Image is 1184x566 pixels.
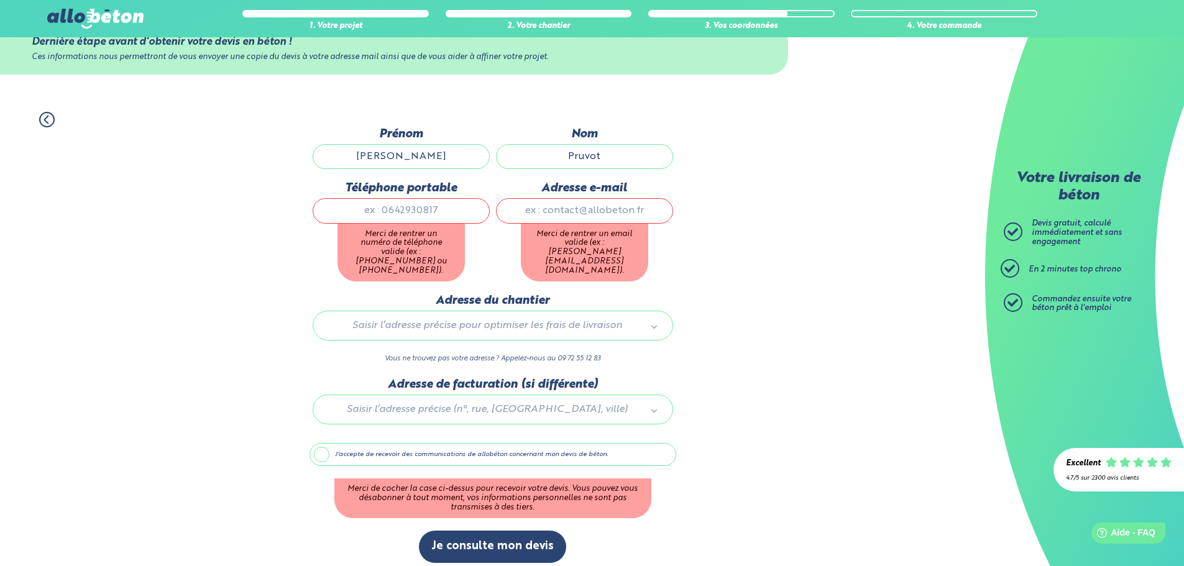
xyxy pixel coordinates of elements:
[313,144,490,169] input: Quel est votre prénom ?
[496,198,673,223] input: ex : contact@allobeton.fr
[337,224,465,282] div: Merci de rentrer un numéro de téléphone valide (ex : [PHONE_NUMBER] ou [PHONE_NUMBER]).
[334,478,651,518] div: Merci de cocher la case ci-dessus pour recevoir votre devis. Vous pouvez vous désabonner à tout m...
[47,9,143,29] img: allobéton
[313,181,490,195] label: Téléphone portable
[851,22,1037,31] div: 4. Votre commande
[313,198,490,223] input: ex : 0642930817
[313,294,673,308] label: Adresse du chantier
[326,317,660,334] a: Saisir l’adresse précise pour optimiser les frais de livraison
[446,22,632,31] div: 2. Votre chantier
[1073,518,1170,552] iframe: Help widget launcher
[313,353,673,365] p: Vous ne trouvez pas votre adresse ? Appelez-nous au 09 72 55 12 83
[32,53,757,62] div: Ces informations nous permettront de vous envoyer une copie du devis à votre adresse mail ainsi q...
[496,144,673,169] input: Quel est votre nom de famille ?
[648,22,835,31] div: 3. Vos coordonnées
[496,181,673,195] label: Adresse e-mail
[521,224,648,282] div: Merci de rentrer un email valide (ex : [PERSON_NAME][EMAIL_ADDRESS][DOMAIN_NAME]).
[496,127,673,141] label: Nom
[331,317,644,334] span: Saisir l’adresse précise pour optimiser les frais de livraison
[419,531,566,562] button: Je consulte mon devis
[32,36,757,48] div: Dernière étape avant d’obtenir votre devis en béton !
[310,443,676,467] label: J'accepte de recevoir des communications de allobéton concernant mon devis de béton.
[242,22,429,31] div: 1. Votre projet
[313,127,490,141] label: Prénom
